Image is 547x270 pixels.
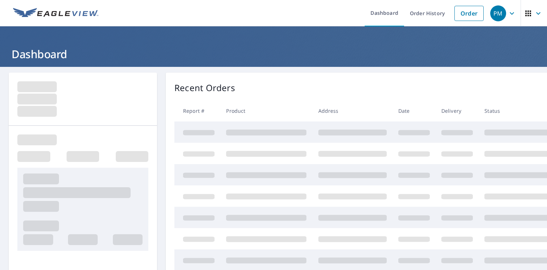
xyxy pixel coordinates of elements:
p: Recent Orders [174,81,235,94]
th: Report # [174,100,220,121]
img: EV Logo [13,8,98,19]
div: PM [490,5,506,21]
a: Order [454,6,484,21]
th: Product [220,100,312,121]
th: Address [313,100,393,121]
h1: Dashboard [9,47,538,61]
th: Delivery [436,100,479,121]
th: Date [393,100,436,121]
